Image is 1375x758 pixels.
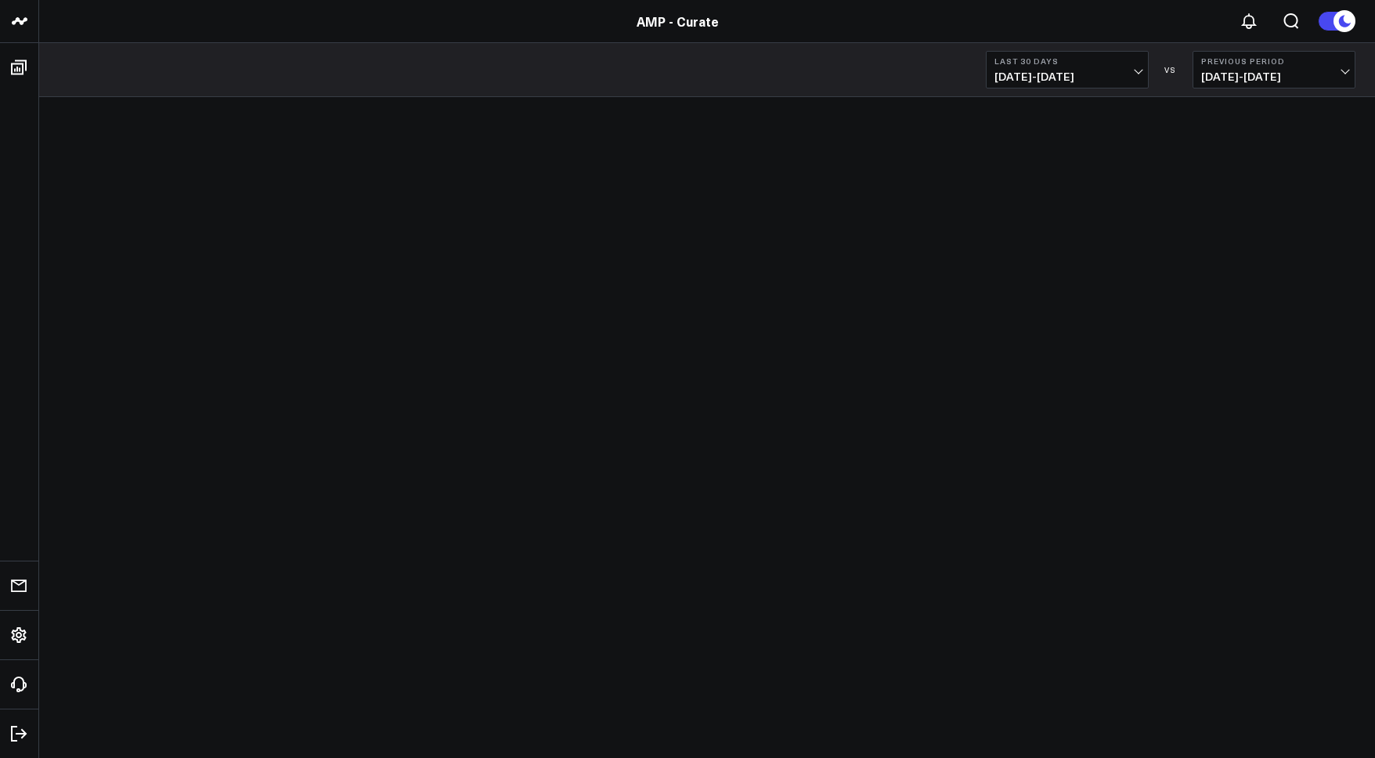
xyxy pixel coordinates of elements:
button: Previous Period[DATE]-[DATE] [1193,51,1355,88]
a: AMP - Curate [637,13,719,30]
button: Last 30 Days[DATE]-[DATE] [986,51,1149,88]
span: [DATE] - [DATE] [1201,70,1347,83]
div: VS [1157,65,1185,74]
span: [DATE] - [DATE] [994,70,1140,83]
b: Last 30 Days [994,56,1140,66]
b: Previous Period [1201,56,1347,66]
